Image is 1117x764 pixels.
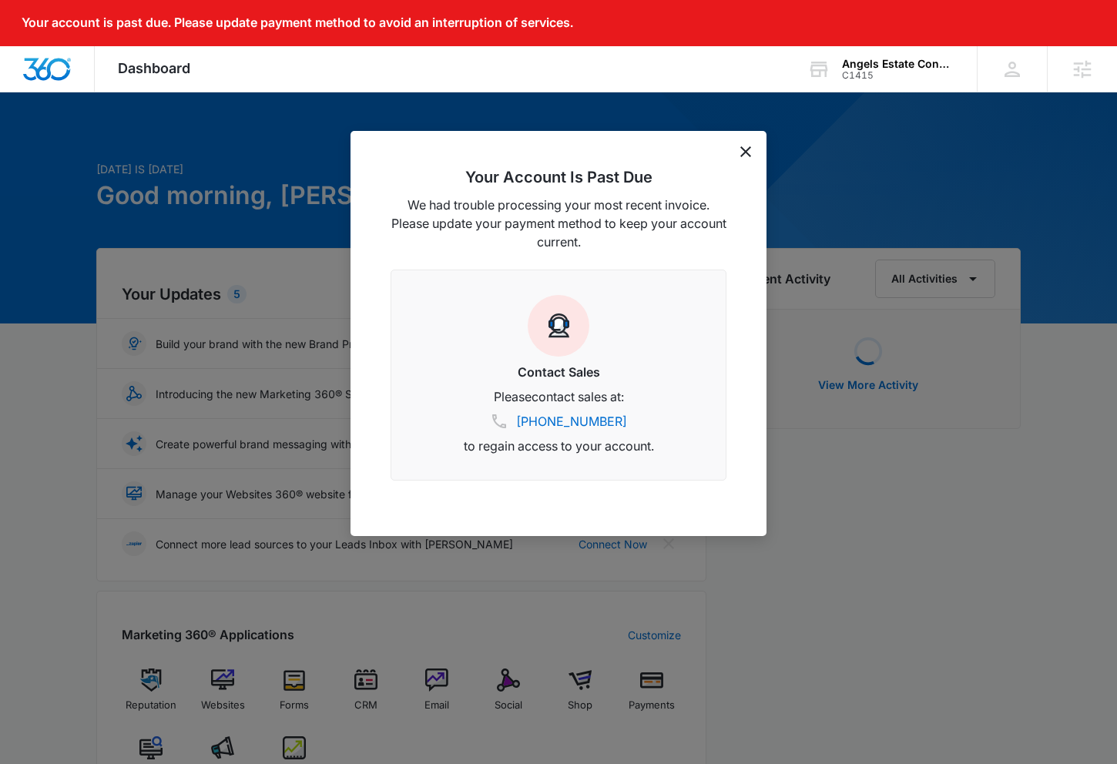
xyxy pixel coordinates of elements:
h3: Contact Sales [410,363,707,381]
div: account id [842,70,954,81]
div: Dashboard [95,46,213,92]
h2: Your Account Is Past Due [391,168,726,186]
div: account name [842,58,954,70]
button: dismiss this dialog [740,146,751,157]
a: [PHONE_NUMBER] [516,412,627,431]
p: Your account is past due. Please update payment method to avoid an interruption of services. [22,15,573,30]
p: Please contact sales at: to regain access to your account. [410,387,707,455]
span: Dashboard [118,60,190,76]
p: We had trouble processing your most recent invoice. Please update your payment method to keep you... [391,196,726,251]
